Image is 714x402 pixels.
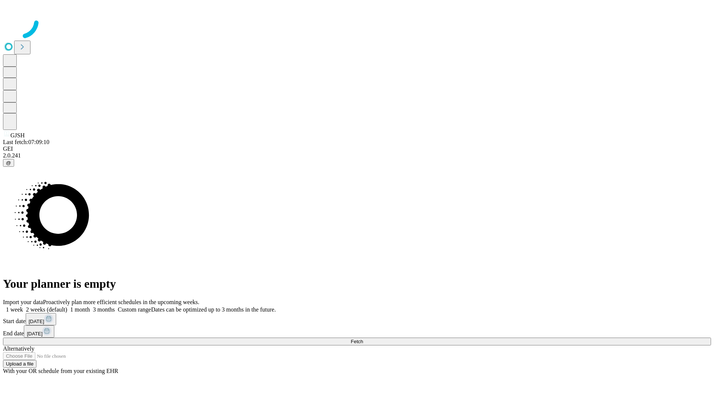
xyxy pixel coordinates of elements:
[3,345,34,352] span: Alternatively
[24,325,54,338] button: [DATE]
[3,159,14,167] button: @
[10,132,25,138] span: GJSH
[351,339,363,344] span: Fetch
[3,139,49,145] span: Last fetch: 07:09:10
[29,319,44,324] span: [DATE]
[3,313,711,325] div: Start date
[3,325,711,338] div: End date
[3,299,43,305] span: Import your data
[3,338,711,345] button: Fetch
[118,306,151,313] span: Custom range
[3,360,36,368] button: Upload a file
[26,313,56,325] button: [DATE]
[27,331,42,336] span: [DATE]
[3,368,118,374] span: With your OR schedule from your existing EHR
[3,146,711,152] div: GEI
[151,306,276,313] span: Dates can be optimized up to 3 months in the future.
[6,306,23,313] span: 1 week
[93,306,115,313] span: 3 months
[26,306,67,313] span: 2 weeks (default)
[6,160,11,166] span: @
[3,277,711,291] h1: Your planner is empty
[70,306,90,313] span: 1 month
[43,299,199,305] span: Proactively plan more efficient schedules in the upcoming weeks.
[3,152,711,159] div: 2.0.241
